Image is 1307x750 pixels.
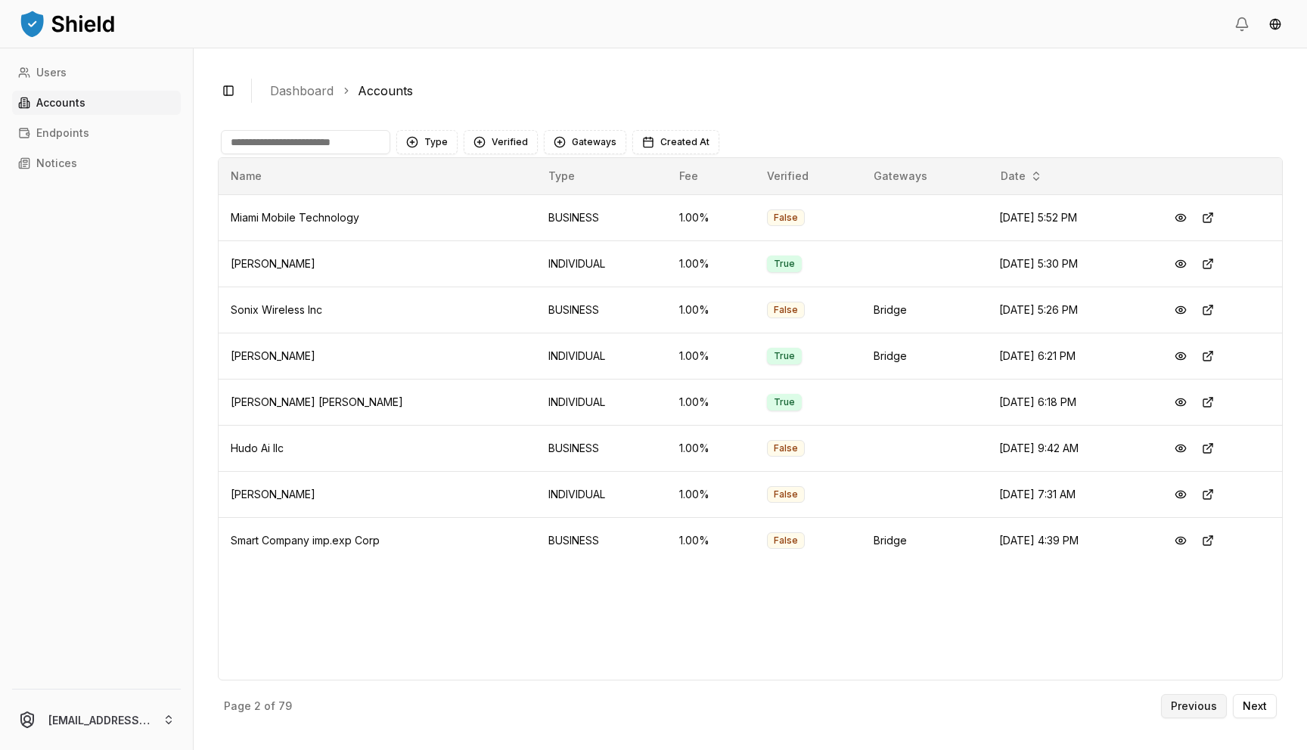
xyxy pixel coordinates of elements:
a: Endpoints [12,121,181,145]
td: INDIVIDUAL [536,333,667,379]
p: Page [224,701,251,711]
td: INDIVIDUAL [536,379,667,425]
p: Next [1243,701,1267,711]
span: Hudo Ai llc [231,442,284,454]
th: Name [219,158,536,194]
span: [DATE] 4:39 PM [999,534,1079,547]
span: [DATE] 6:18 PM [999,395,1076,408]
td: BUSINESS [536,425,667,471]
span: Bridge [874,303,907,316]
td: BUSINESS [536,517,667,563]
td: INDIVIDUAL [536,471,667,517]
span: Sonix Wireless Inc [231,303,322,316]
span: [DATE] 9:42 AM [999,442,1079,454]
span: 1.00 % [679,211,709,224]
a: Notices [12,151,181,175]
span: 1.00 % [679,303,709,316]
p: Notices [36,158,77,169]
span: [PERSON_NAME] [PERSON_NAME] [231,395,403,408]
button: Previous [1161,694,1227,718]
th: Verified [755,158,862,194]
th: Type [536,158,667,194]
span: 1.00 % [679,257,709,270]
span: 1.00 % [679,349,709,362]
span: 1.00 % [679,442,709,454]
span: Created At [660,136,709,148]
p: Endpoints [36,128,89,138]
span: [DATE] 5:30 PM [999,257,1078,270]
span: [PERSON_NAME] [231,257,315,270]
button: [EMAIL_ADDRESS][DOMAIN_NAME] [6,696,187,744]
button: Next [1233,694,1277,718]
button: Gateways [544,130,626,154]
p: of [264,701,275,711]
a: Accounts [12,91,181,115]
img: ShieldPay Logo [18,8,116,39]
button: Created At [632,130,719,154]
a: Dashboard [270,82,334,100]
span: [DATE] 7:31 AM [999,488,1076,501]
span: Bridge [874,534,907,547]
span: [DATE] 5:52 PM [999,211,1077,224]
button: Verified [464,130,538,154]
span: [PERSON_NAME] [231,349,315,362]
p: 2 [254,701,261,711]
p: [EMAIL_ADDRESS][DOMAIN_NAME] [48,712,151,728]
a: Users [12,60,181,85]
button: Date [995,164,1048,188]
span: 1.00 % [679,534,709,547]
span: 1.00 % [679,395,709,408]
span: [PERSON_NAME] [231,488,315,501]
button: Type [396,130,458,154]
span: Smart Company imp.exp Corp [231,534,380,547]
a: Accounts [358,82,413,100]
span: Bridge [874,349,907,362]
td: BUSINESS [536,194,667,240]
td: INDIVIDUAL [536,240,667,287]
p: Previous [1171,701,1217,711]
p: 79 [278,701,292,711]
nav: breadcrumb [270,82,1271,100]
p: Accounts [36,98,85,108]
td: BUSINESS [536,287,667,333]
span: [DATE] 5:26 PM [999,303,1078,316]
span: [DATE] 6:21 PM [999,349,1076,362]
span: 1.00 % [679,488,709,501]
th: Fee [667,158,755,194]
p: Users [36,67,67,78]
th: Gateways [862,158,987,194]
span: Miami Mobile Technology [231,211,359,224]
